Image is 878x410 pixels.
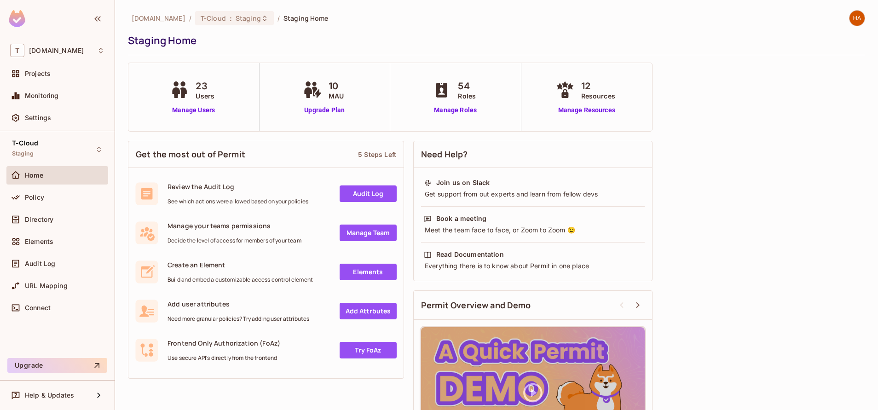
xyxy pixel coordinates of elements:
[283,14,329,23] span: Staging Home
[458,91,476,101] span: Roles
[168,339,280,347] span: Frontend Only Authorization (FoAz)
[25,92,59,99] span: Monitoring
[424,190,642,199] div: Get support from out experts and learn from fellow devs
[196,91,214,101] span: Users
[25,238,53,245] span: Elements
[421,300,531,311] span: Permit Overview and Demo
[849,11,865,26] img: harani.arumalla1@t-mobile.com
[458,79,476,93] span: 54
[329,91,344,101] span: MAU
[25,216,53,223] span: Directory
[424,225,642,235] div: Meet the team face to face, or Zoom to Zoom 😉
[436,214,486,223] div: Book a meeting
[25,114,51,121] span: Settings
[12,139,38,147] span: T-Cloud
[168,260,313,269] span: Create an Element
[136,149,245,160] span: Get the most out of Permit
[340,303,397,319] a: Add Attrbutes
[340,225,397,241] a: Manage Team
[128,34,861,47] div: Staging Home
[329,79,344,93] span: 10
[25,172,44,179] span: Home
[25,304,51,312] span: Connect
[554,105,620,115] a: Manage Resources
[277,14,280,23] li: /
[9,10,25,27] img: SReyMgAAAABJRU5ErkJggg==
[340,185,397,202] a: Audit Log
[168,276,313,283] span: Build and embed a customizable access control element
[168,182,308,191] span: Review the Audit Log
[12,150,34,157] span: Staging
[301,105,348,115] a: Upgrade Plan
[201,14,226,23] span: T-Cloud
[25,260,55,267] span: Audit Log
[581,79,615,93] span: 12
[168,198,308,205] span: See which actions were allowed based on your policies
[25,194,44,201] span: Policy
[168,315,309,323] span: Need more granular policies? Try adding user attributes
[196,79,214,93] span: 23
[132,14,185,23] span: the active workspace
[436,250,504,259] div: Read Documentation
[168,237,301,244] span: Decide the level of access for members of your team
[168,221,301,230] span: Manage your teams permissions
[168,300,309,308] span: Add user attributes
[340,264,397,280] a: Elements
[7,358,107,373] button: Upgrade
[421,149,468,160] span: Need Help?
[430,105,480,115] a: Manage Roles
[25,282,68,289] span: URL Mapping
[581,91,615,101] span: Resources
[424,261,642,271] div: Everything there is to know about Permit in one place
[229,15,232,22] span: :
[25,70,51,77] span: Projects
[10,44,24,57] span: T
[168,354,280,362] span: Use secure API's directly from the frontend
[358,150,396,159] div: 5 Steps Left
[189,14,191,23] li: /
[29,47,84,54] span: Workspace: t-mobile.com
[340,342,397,358] a: Try FoAz
[25,392,74,399] span: Help & Updates
[168,105,219,115] a: Manage Users
[236,14,261,23] span: Staging
[436,178,490,187] div: Join us on Slack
